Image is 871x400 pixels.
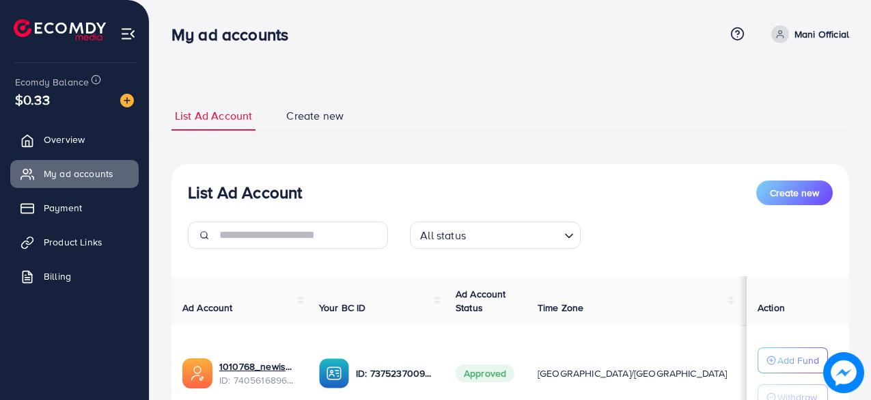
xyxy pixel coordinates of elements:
img: menu [120,26,136,42]
span: Create new [770,186,819,200]
p: Add Fund [777,352,819,369]
span: Create new [286,108,344,124]
span: Product Links [44,235,102,249]
span: Ad Account Status [456,287,506,315]
span: Your BC ID [319,301,366,315]
div: <span class='underline'>1010768_newishrat011_1724254562912</span></br>7405616896047104017 [219,360,297,388]
span: Billing [44,269,71,283]
h3: List Ad Account [188,183,302,202]
span: Ecomdy Balance [15,75,89,89]
span: ID: 7405616896047104017 [219,373,297,387]
span: Action [758,301,785,315]
a: Overview [10,126,139,153]
img: ic-ba-acc.ded83a64.svg [319,358,349,388]
img: image [120,94,134,107]
button: Add Fund [758,347,828,373]
a: My ad accounts [10,160,139,187]
button: Create new [756,181,833,205]
a: Payment [10,194,139,222]
p: Mani Official [794,26,849,42]
a: Billing [10,263,139,290]
h3: My ad accounts [171,25,299,44]
span: All status [417,226,469,245]
span: Approved [456,364,514,382]
img: image [823,352,864,393]
input: Search for option [470,223,559,245]
img: logo [14,19,106,40]
p: ID: 7375237009410899984 [356,365,434,382]
img: ic-ads-acc.e4c84228.svg [182,358,212,388]
a: 1010768_newishrat011_1724254562912 [219,360,297,373]
div: Search for option [410,222,581,249]
span: Ad Account [182,301,233,315]
span: List Ad Account [175,108,252,124]
span: My ad accounts [44,167,113,181]
span: Payment [44,201,82,215]
span: [GEOGRAPHIC_DATA]/[GEOGRAPHIC_DATA] [538,366,728,380]
span: Time Zone [538,301,583,315]
span: $0.33 [15,90,50,109]
span: Overview [44,133,85,146]
a: Product Links [10,228,139,256]
a: Mani Official [766,25,849,43]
